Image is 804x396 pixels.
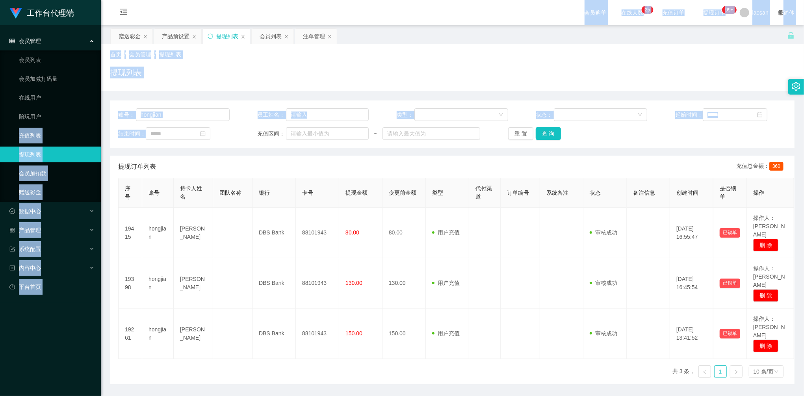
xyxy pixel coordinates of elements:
span: 会员管理 [129,51,151,58]
span: 团队名称 [219,190,241,196]
input: 请输入最大值为 [383,127,480,140]
span: 提现金额 [345,190,368,196]
img: logo.9652507e.png [9,8,22,19]
i: 图标: left [702,370,707,374]
input: 请输入 [286,108,369,121]
span: 360 [769,162,784,171]
span: 提现列表 [159,51,181,58]
span: 类型： [397,111,414,119]
i: 图标: calendar [757,112,763,117]
span: 变更前金额 [389,190,416,196]
span: 类型 [432,190,443,196]
i: 图标: close [327,34,332,39]
i: 图标: close [241,34,245,39]
div: 赠送彩金 [119,29,141,44]
a: 工作台代理端 [9,9,74,16]
span: 是否锁单 [720,185,736,200]
i: 图标: global [778,10,784,15]
td: 88101943 [296,258,339,309]
td: hongjian [142,258,174,309]
span: 备注信息 [633,190,655,196]
span: 卡号 [302,190,313,196]
td: [DATE] 16:45:54 [670,258,713,309]
button: 已锁单 [720,279,740,288]
span: 持卡人姓名 [180,185,202,200]
input: 请输入最小值为 [286,127,369,140]
span: 审核成功 [590,229,617,236]
span: / [154,51,156,58]
span: 状态 [590,190,601,196]
button: 已锁单 [720,329,740,338]
td: [DATE] 16:55:47 [670,208,713,258]
span: 用户充值 [432,280,460,286]
span: 状态： [536,111,554,119]
a: 在线用户 [19,90,95,106]
i: 图标: close [284,34,289,39]
span: 账号 [149,190,160,196]
button: 重 置 [508,127,533,140]
i: 图标: profile [9,265,15,271]
td: [PERSON_NAME] [174,258,213,309]
td: 19261 [119,309,142,359]
td: DBS Bank [253,309,296,359]
div: 产品预设置 [162,29,189,44]
td: 130.00 [383,258,426,309]
a: 会员列表 [19,52,95,68]
span: 130.00 [345,280,362,286]
i: 图标: sync [208,33,213,39]
span: 提现订单 [700,10,730,15]
span: 操作人：[PERSON_NAME] [753,215,785,238]
span: 用户充值 [432,229,460,236]
td: [PERSON_NAME] [174,309,213,359]
h1: 工作台代理端 [27,0,74,26]
span: 员工姓名： [258,111,286,119]
h1: 提现列表 [110,67,142,78]
li: 共 3 条， [672,365,695,378]
span: 创建时间 [676,190,698,196]
td: 88101943 [296,309,339,359]
td: DBS Bank [253,258,296,309]
div: 提现列表 [216,29,238,44]
span: ~ [369,130,383,138]
td: [DATE] 13:41:52 [670,309,713,359]
a: 会员加扣款 [19,165,95,181]
span: 账号： [118,111,136,119]
td: 80.00 [383,208,426,258]
span: 150.00 [345,330,362,337]
td: 88101943 [296,208,339,258]
span: 银行 [259,190,270,196]
i: 图标: appstore-o [9,227,15,233]
li: 上一页 [698,365,711,378]
span: 操作人：[PERSON_NAME] [753,316,785,338]
span: 会员管理 [9,38,41,44]
span: 序号 [125,185,130,200]
span: 系统配置 [9,246,41,252]
td: hongjian [142,309,174,359]
a: 提现列表 [19,147,95,162]
input: 请输入 [136,108,230,121]
a: 会员加减打码量 [19,71,95,87]
button: 查 询 [536,127,561,140]
span: 在线人数 [618,10,648,15]
span: 充值订单 [659,10,689,15]
span: 80.00 [345,229,359,236]
span: 操作人：[PERSON_NAME] [753,265,785,288]
a: 陪玩用户 [19,109,95,125]
span: 用户充值 [432,330,460,337]
sup: 25 [642,6,653,14]
i: 图标: close [192,34,197,39]
button: 删 除 [753,340,778,352]
a: 赠送彩金 [19,184,95,200]
i: 图标: down [774,369,779,375]
i: 图标: down [499,112,503,118]
span: 充值区间： [258,130,286,138]
i: 图标: form [9,246,15,252]
td: [PERSON_NAME] [174,208,213,258]
span: 操作 [753,190,764,196]
span: 代付渠道 [475,185,492,200]
a: 充值列表 [19,128,95,143]
div: 会员列表 [260,29,282,44]
span: 系统备注 [546,190,568,196]
td: 150.00 [383,309,426,359]
span: 审核成功 [590,330,617,337]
